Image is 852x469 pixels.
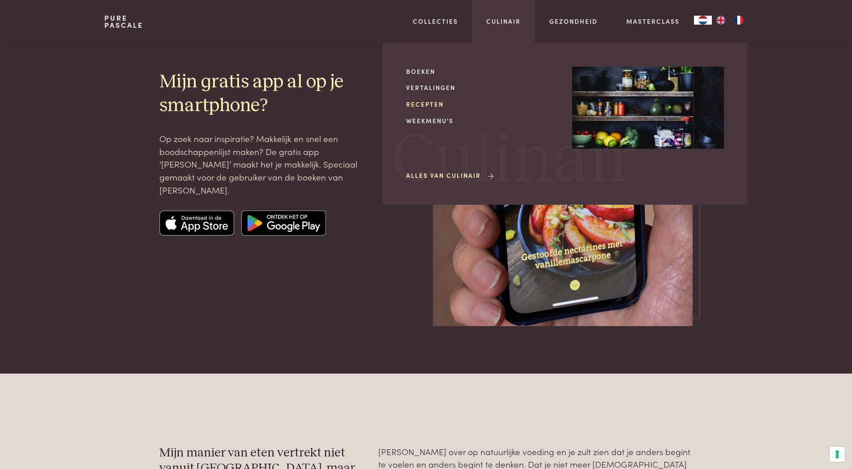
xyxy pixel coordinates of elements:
a: Weekmenu's [406,116,558,125]
img: Apple app store [159,211,235,236]
img: Culinair [572,67,724,149]
a: Recepten [406,99,558,109]
a: NL [694,16,712,25]
aside: Language selected: Nederlands [694,16,748,25]
a: FR [730,16,748,25]
a: PurePascale [104,14,143,29]
a: Gezondheid [549,17,598,26]
img: Google app store [241,211,326,236]
h2: Mijn gratis app al op je smartphone? [159,70,364,118]
button: Uw voorkeuren voor toestemming voor trackingtechnologieën [830,447,845,462]
a: Alles van Culinair [406,171,495,180]
p: Op zoek naar inspiratie? Makkelijk en snel een boodschappenlijst maken? De gratis app ‘[PERSON_NA... [159,132,364,196]
div: Language [694,16,712,25]
a: Masterclass [626,17,680,26]
a: Boeken [406,67,558,76]
a: Culinair [486,17,521,26]
a: Vertalingen [406,83,558,92]
ul: Language list [712,16,748,25]
a: Collecties [413,17,458,26]
a: EN [712,16,730,25]
span: Culinair [392,127,635,195]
